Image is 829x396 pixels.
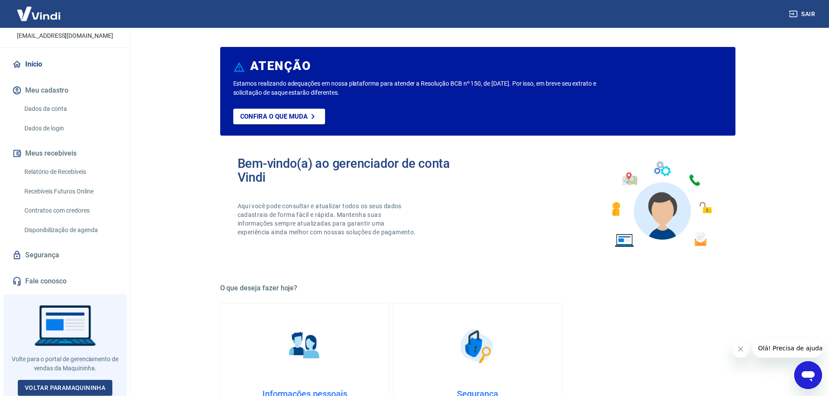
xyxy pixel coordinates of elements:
iframe: Botão para abrir a janela de mensagens [794,361,822,389]
img: Segurança [456,324,499,368]
p: Estamos realizando adequações em nossa plataforma para atender a Resolução BCB nº 150, de [DATE].... [233,79,624,97]
a: Segurança [10,246,120,265]
button: Meus recebíveis [10,144,120,163]
h6: ATENÇÃO [250,62,311,70]
iframe: Mensagem da empresa [753,339,822,358]
a: Voltar paraMaquininha [18,380,112,396]
a: Início [10,55,120,74]
p: Aqui você pode consultar e atualizar todos os seus dados cadastrais de forma fácil e rápida. Mant... [238,202,418,236]
a: Confira o que muda [233,109,325,124]
h2: Bem-vindo(a) ao gerenciador de conta Vindi [238,156,478,184]
a: Relatório de Recebíveis [21,163,120,181]
img: Vindi [10,0,67,27]
img: Informações pessoais [283,324,326,368]
h5: O que deseja fazer hoje? [220,284,735,293]
button: Meu cadastro [10,81,120,100]
p: JALAPENO CULINARIA MEXICANA LTDA [7,10,123,28]
a: Disponibilização de agenda [21,221,120,239]
a: Dados da conta [21,100,120,118]
iframe: Fechar mensagem [732,340,749,358]
button: Sair [787,6,819,22]
span: Olá! Precisa de ajuda? [5,6,73,13]
p: [EMAIL_ADDRESS][DOMAIN_NAME] [17,31,113,40]
a: Recebíveis Futuros Online [21,183,120,200]
a: Fale conosco [10,272,120,291]
a: Contratos com credores [21,202,120,220]
img: Imagem de um avatar masculino com diversos icones exemplificando as funcionalidades do gerenciado... [604,156,718,253]
a: Dados de login [21,120,120,137]
p: Confira o que muda [240,113,308,120]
